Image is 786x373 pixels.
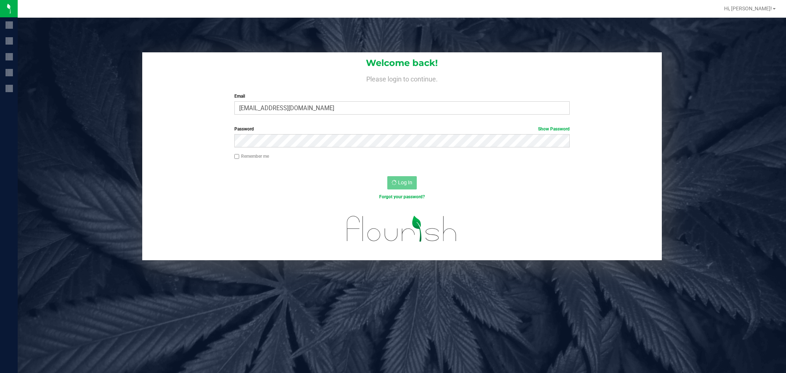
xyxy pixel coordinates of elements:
button: Log In [387,176,417,189]
span: Log In [398,179,412,185]
input: Remember me [234,154,240,159]
h1: Welcome back! [142,58,662,68]
span: Password [234,126,254,132]
label: Email [234,93,570,100]
img: flourish_logo.svg [337,208,467,250]
h4: Please login to continue. [142,74,662,83]
a: Forgot your password? [379,194,425,199]
label: Remember me [234,153,269,160]
span: Hi, [PERSON_NAME]! [724,6,772,11]
a: Show Password [538,126,570,132]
